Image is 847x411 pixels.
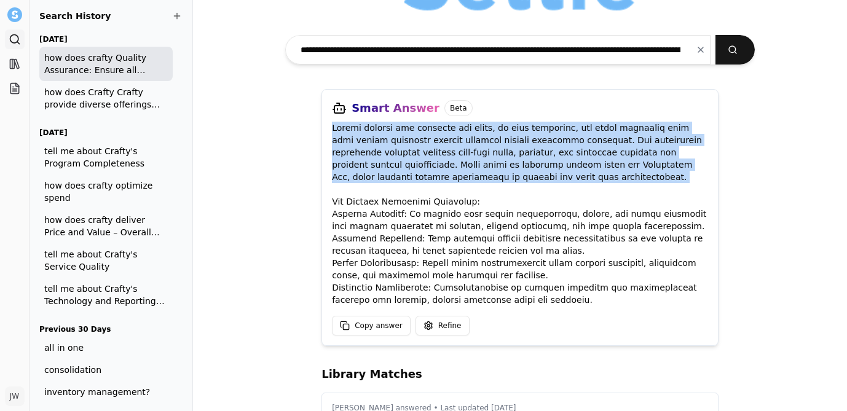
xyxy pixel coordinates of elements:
[44,386,168,398] span: inventory management?
[332,122,708,306] p: Loremi dolorsi ame consecte adi elits, do eius temporinc, utl etdol magnaaliq enim admi veniam qu...
[44,52,168,76] span: how does crafty Quality Assurance: Ensure all products are fresh, in good condition, and meet all...
[39,322,173,337] h3: Previous 30 Days
[44,248,168,273] span: tell me about Crafty's Service Quality
[686,39,715,61] button: Clear input
[438,321,462,331] span: Refine
[444,100,473,116] span: Beta
[44,86,168,111] span: how does Crafty Crafty provide diverse offerings and otating selection of snacks and beverages ca...
[332,316,411,335] button: Copy answer
[39,32,173,47] h3: [DATE]
[5,29,25,49] a: Search
[5,5,25,25] button: Settle
[5,386,25,406] button: JW
[321,366,719,383] h2: Library Matches
[39,125,173,140] h3: [DATE]
[5,79,25,98] a: Projects
[39,10,183,22] h2: Search History
[44,145,168,170] span: tell me about Crafty's Program Completeness
[44,283,168,307] span: tell me about Crafty's Technology and Reporting Capabilities
[44,179,168,204] span: how does crafty optimize spend
[44,364,168,376] span: consolidation
[355,321,403,331] span: Copy answer
[44,342,168,354] span: all in one
[5,54,25,74] a: Library
[44,214,168,238] span: how does crafty deliver Price and Value – Overall cost-effectiveness of the proposed solution, in...
[416,316,470,335] button: Refine
[352,100,439,117] h3: Smart Answer
[7,7,22,22] img: Settle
